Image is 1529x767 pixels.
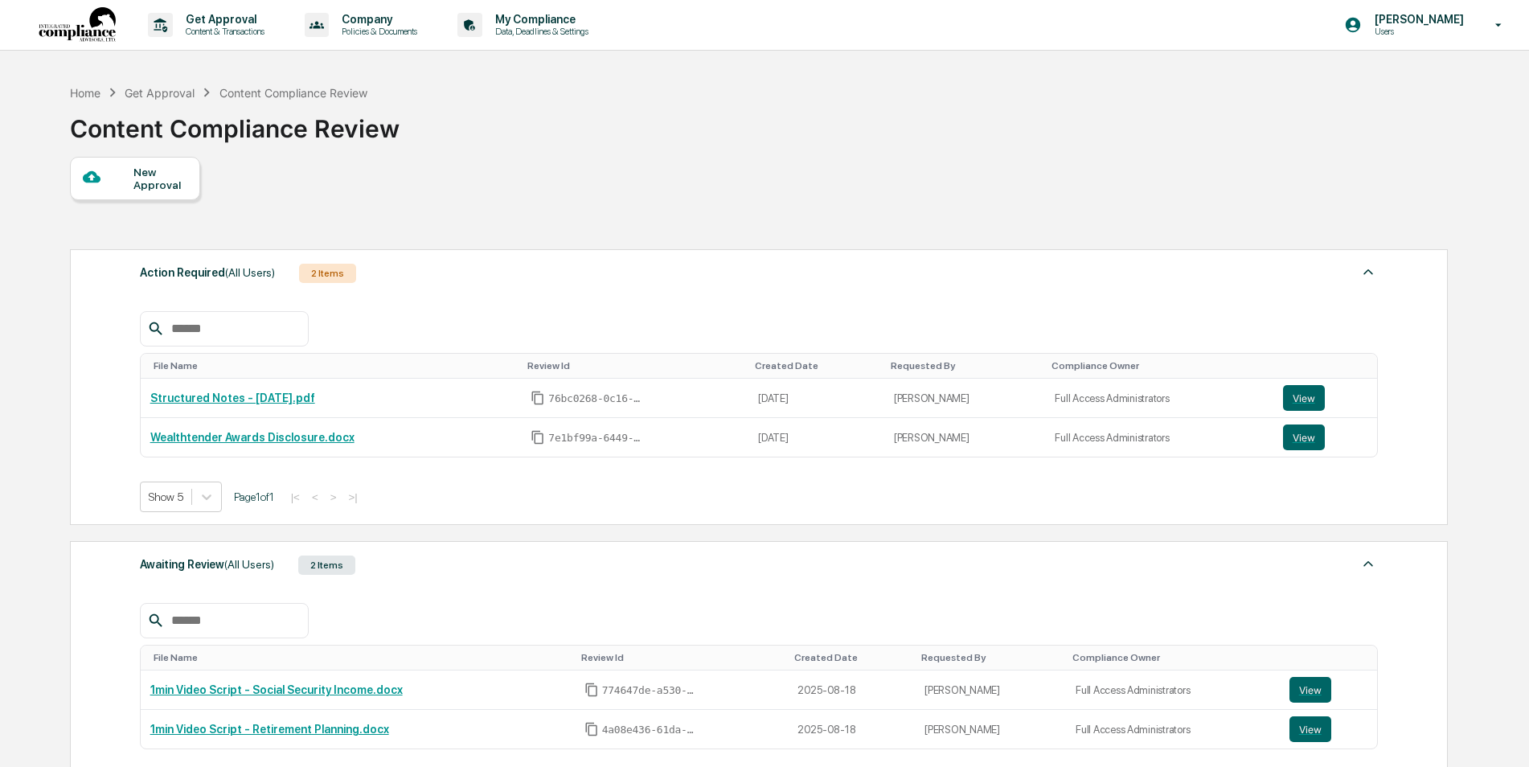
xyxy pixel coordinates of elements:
[584,683,599,697] span: Copy Id
[788,710,915,749] td: 2025-08-18
[140,262,275,283] div: Action Required
[527,360,742,371] div: Toggle SortBy
[755,360,878,371] div: Toggle SortBy
[1045,418,1273,457] td: Full Access Administrators
[921,652,1060,663] div: Toggle SortBy
[1066,671,1280,710] td: Full Access Administrators
[884,418,1045,457] td: [PERSON_NAME]
[140,554,274,575] div: Awaiting Review
[125,86,195,100] div: Get Approval
[224,558,274,571] span: (All Users)
[748,418,884,457] td: [DATE]
[1283,425,1368,450] a: View
[1362,26,1472,37] p: Users
[748,379,884,418] td: [DATE]
[150,723,389,736] a: 1min Video Script - Retirement Planning.docx
[531,430,545,445] span: Copy Id
[531,391,545,405] span: Copy Id
[299,264,356,283] div: 2 Items
[581,652,781,663] div: Toggle SortBy
[150,392,315,404] a: Structured Notes - [DATE].pdf
[343,490,362,504] button: >|
[1289,716,1367,742] a: View
[788,671,915,710] td: 2025-08-18
[794,652,908,663] div: Toggle SortBy
[482,26,596,37] p: Data, Deadlines & Settings
[173,13,273,26] p: Get Approval
[1289,716,1331,742] button: View
[307,490,323,504] button: <
[482,13,596,26] p: My Compliance
[298,556,355,575] div: 2 Items
[1289,677,1367,703] a: View
[329,26,425,37] p: Policies & Documents
[39,7,116,43] img: logo
[225,266,275,279] span: (All Users)
[1072,652,1273,663] div: Toggle SortBy
[1283,385,1368,411] a: View
[915,671,1066,710] td: [PERSON_NAME]
[915,710,1066,749] td: [PERSON_NAME]
[154,652,568,663] div: Toggle SortBy
[326,490,342,504] button: >
[70,86,100,100] div: Home
[1359,262,1378,281] img: caret
[329,13,425,26] p: Company
[1283,425,1325,450] button: View
[584,722,599,736] span: Copy Id
[1045,379,1273,418] td: Full Access Administrators
[234,490,274,503] span: Page 1 of 1
[154,360,515,371] div: Toggle SortBy
[133,166,187,191] div: New Approval
[1478,714,1521,757] iframe: Open customer support
[1362,13,1472,26] p: [PERSON_NAME]
[150,431,355,444] a: Wealthtender Awards Disclosure.docx
[219,86,367,100] div: Content Compliance Review
[1286,360,1371,371] div: Toggle SortBy
[1289,677,1331,703] button: View
[1066,710,1280,749] td: Full Access Administrators
[70,101,400,143] div: Content Compliance Review
[891,360,1039,371] div: Toggle SortBy
[1293,652,1371,663] div: Toggle SortBy
[602,724,699,736] span: 4a08e436-61da-48c7-8940-4e44c513b36c
[173,26,273,37] p: Content & Transactions
[548,392,645,405] span: 76bc0268-0c16-4ddb-b54e-a2884c5893c1
[1051,360,1266,371] div: Toggle SortBy
[1359,554,1378,573] img: caret
[1283,385,1325,411] button: View
[286,490,305,504] button: |<
[150,683,403,696] a: 1min Video Script - Social Security Income.docx
[884,379,1045,418] td: [PERSON_NAME]
[602,684,699,697] span: 774647de-a530-4181-a739-3550e486dd95
[548,432,645,445] span: 7e1bf99a-6449-45c3-8181-c0e5f5f3b389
